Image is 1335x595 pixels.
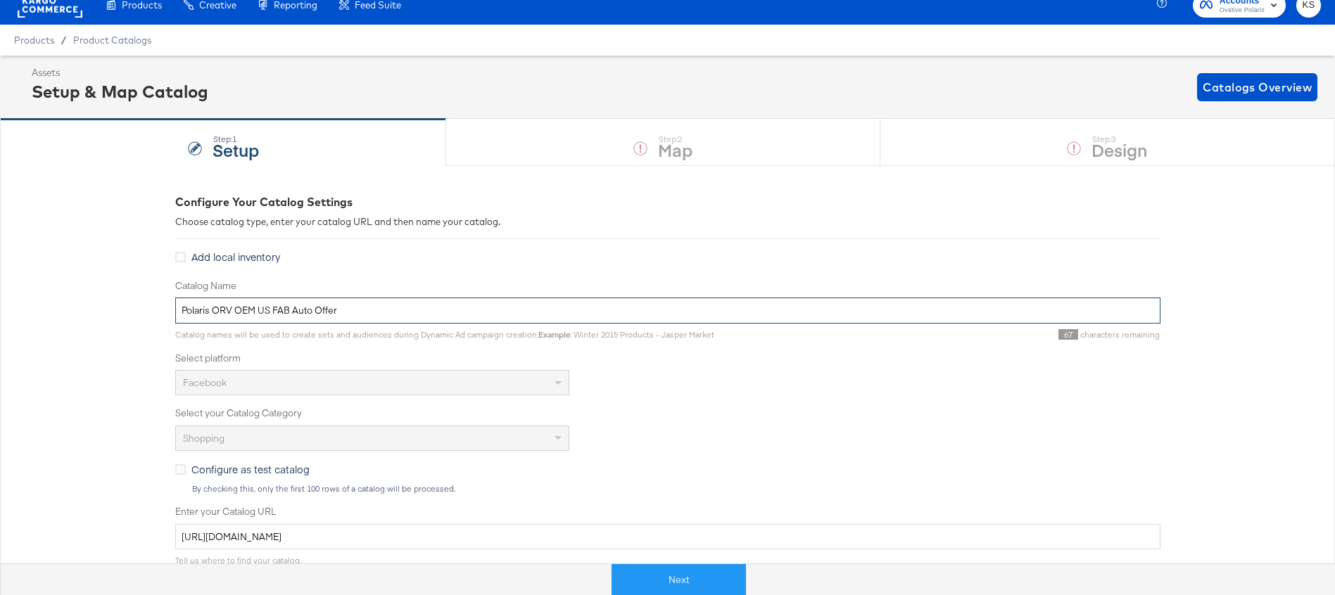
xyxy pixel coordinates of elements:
div: Assets [32,66,208,79]
span: Configure as test catalog [191,462,310,476]
span: Ovative Polaris [1220,5,1265,16]
div: Configure Your Catalog Settings [175,194,1160,210]
input: Enter Catalog URL, e.g. http://www.example.com/products.xml [175,524,1160,550]
div: Step: 1 [213,134,259,144]
span: Add local inventory [191,250,280,264]
div: By checking this, only the first 100 rows of a catalog will be processed. [191,484,1160,494]
button: Catalogs Overview [1197,73,1317,101]
span: Catalogs Overview [1203,77,1312,97]
span: Shopping [183,432,224,444]
span: / [54,34,73,46]
strong: Setup [213,138,259,161]
input: Name your catalog e.g. My Dynamic Product Catalog [175,297,1160,324]
span: Catalog names will be used to create sets and audiences during Dynamic Ad campaign creation. : Wi... [175,329,714,340]
label: Select your Catalog Category [175,407,1160,420]
div: Setup & Map Catalog [32,79,208,103]
a: Product Catalogs [73,34,151,46]
strong: Example [538,329,570,340]
label: Catalog Name [175,279,1160,293]
span: Facebook [183,376,227,389]
div: Choose catalog type, enter your catalog URL and then name your catalog. [175,215,1160,229]
span: Products [14,34,54,46]
label: Enter your Catalog URL [175,505,1160,518]
label: Select platform [175,352,1160,365]
div: characters remaining [714,329,1160,340]
span: 67 [1058,329,1078,340]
